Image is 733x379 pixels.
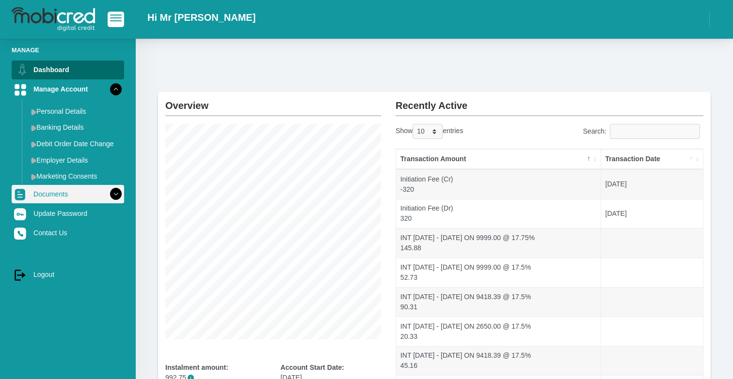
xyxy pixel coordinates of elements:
h2: Recently Active [396,92,703,111]
td: INT [DATE] - [DATE] ON 9999.00 @ 17.5% 52.73 [396,258,601,287]
a: Logout [12,265,124,284]
label: Search: [583,124,703,139]
a: Documents [12,185,124,203]
th: Transaction Date: activate to sort column ascending [601,149,703,169]
td: INT [DATE] - [DATE] ON 9999.00 @ 17.75% 145.88 [396,228,601,258]
td: [DATE] [601,199,703,228]
input: Search: [610,124,700,139]
img: menu arrow [31,109,36,115]
td: INT [DATE] - [DATE] ON 9418.39 @ 17.5% 90.31 [396,287,601,317]
b: Instalment amount: [165,364,228,371]
h2: Overview [165,92,381,111]
h2: Hi Mr [PERSON_NAME] [147,12,255,23]
td: INT [DATE] - [DATE] ON 2650.00 @ 17.5% 20.33 [396,317,601,346]
img: menu arrow [31,157,36,164]
a: Marketing Consents [27,168,124,184]
img: logo-mobicred.svg [12,7,95,31]
th: Transaction Amount: activate to sort column descending [396,149,601,169]
a: Dashboard [12,61,124,79]
a: Employer Details [27,152,124,168]
img: menu arrow [31,141,36,148]
a: Manage Account [12,80,124,98]
select: Showentries [413,124,443,139]
label: Show entries [396,124,463,139]
img: menu arrow [31,125,36,131]
td: [DATE] [601,169,703,199]
li: Manage [12,45,124,55]
a: Debit Order Date Change [27,136,124,152]
a: Personal Details [27,104,124,119]
td: INT [DATE] - [DATE] ON 9418.39 @ 17.5% 45.16 [396,346,601,376]
td: Initiation Fee (Cr) -320 [396,169,601,199]
a: Contact Us [12,224,124,242]
a: Update Password [12,204,124,223]
b: Account Start Date: [281,364,344,371]
a: Banking Details [27,120,124,135]
td: Initiation Fee (Dr) 320 [396,199,601,228]
img: menu arrow [31,174,36,180]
